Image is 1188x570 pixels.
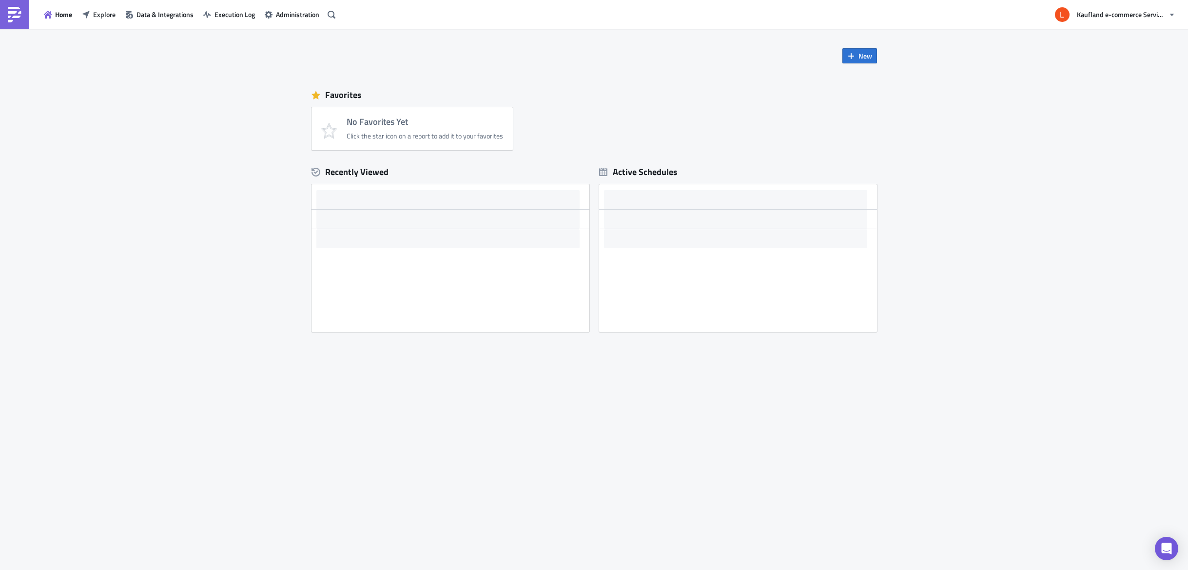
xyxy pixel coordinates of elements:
[1054,6,1071,23] img: Avatar
[276,9,319,20] span: Administration
[214,9,255,20] span: Execution Log
[77,7,120,22] button: Explore
[842,48,877,63] button: New
[1049,4,1181,25] button: Kaufland e-commerce Services GmbH & Co. KG
[858,51,872,61] span: New
[39,7,77,22] button: Home
[93,9,116,20] span: Explore
[1077,9,1165,20] span: Kaufland e-commerce Services GmbH & Co. KG
[260,7,324,22] button: Administration
[120,7,198,22] button: Data & Integrations
[198,7,260,22] button: Execution Log
[136,9,194,20] span: Data & Integrations
[55,9,72,20] span: Home
[1155,537,1178,560] div: Open Intercom Messenger
[7,7,22,22] img: PushMetrics
[312,165,589,179] div: Recently Viewed
[312,88,877,102] div: Favorites
[347,117,503,127] h4: No Favorites Yet
[347,132,503,140] div: Click the star icon on a report to add it to your favorites
[599,166,678,177] div: Active Schedules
